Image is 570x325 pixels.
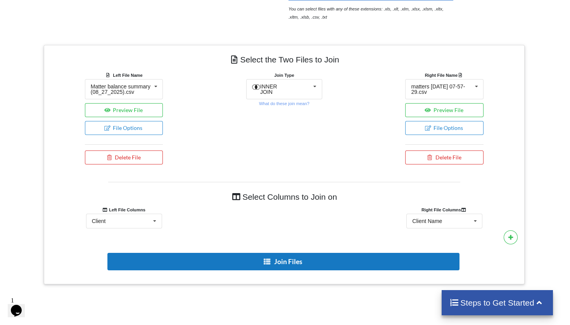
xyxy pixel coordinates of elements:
[8,294,33,317] iframe: chat widget
[405,103,484,117] button: Preview File
[107,253,459,270] button: Join Files
[102,207,145,212] b: Left File Columns
[91,84,151,95] div: Matter balance summary (08_27_2025).csv
[85,103,163,117] button: Preview File
[50,51,519,68] h4: Select the Two Files to Join
[85,150,163,164] button: Delete File
[425,73,464,78] b: Right File Name
[412,218,442,224] div: Client Name
[85,121,163,135] button: File Options
[449,298,545,308] h4: Steps to Get Started
[421,207,468,212] b: Right File Columns
[288,7,444,19] i: You can select files with any of these extensions: .xls, .xlt, .xlm, .xlsx, .xlsm, .xltx, .xltm, ...
[108,188,460,206] h4: Select Columns to Join on
[405,150,484,164] button: Delete File
[274,73,294,78] b: Join Type
[405,121,484,135] button: File Options
[113,73,142,78] b: Left File Name
[92,218,106,224] div: Client
[411,84,472,95] div: matters [DATE] 07-57-29.csv
[260,83,277,95] span: INNER JOIN
[259,101,309,106] small: What do these join mean?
